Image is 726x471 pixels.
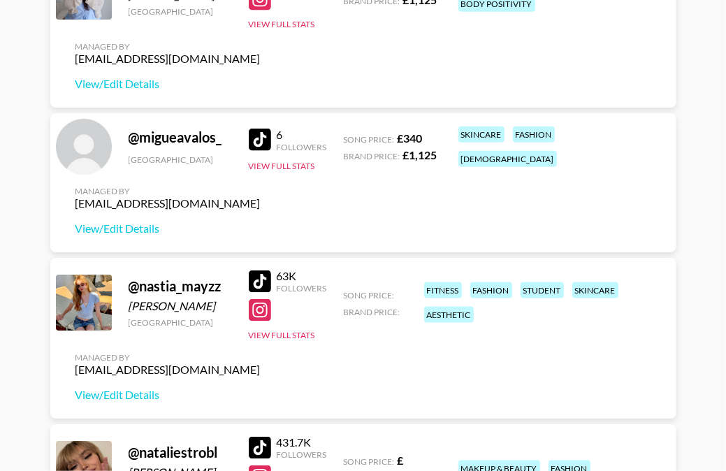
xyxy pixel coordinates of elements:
[249,330,315,340] button: View Full Stats
[277,128,327,142] div: 6
[249,19,315,29] button: View Full Stats
[277,283,327,294] div: Followers
[129,299,232,313] div: [PERSON_NAME]
[344,307,400,317] span: Brand Price:
[521,282,564,298] div: student
[277,269,327,283] div: 63K
[458,151,557,167] div: [DEMOGRAPHIC_DATA]
[75,196,261,210] div: [EMAIL_ADDRESS][DOMAIN_NAME]
[398,454,404,467] strong: £
[75,352,261,363] div: Managed By
[344,290,395,300] span: Song Price:
[470,282,512,298] div: fashion
[129,129,232,146] div: @ migueavalos_
[129,317,232,328] div: [GEOGRAPHIC_DATA]
[458,126,504,143] div: skincare
[249,161,315,171] button: View Full Stats
[129,154,232,165] div: [GEOGRAPHIC_DATA]
[344,151,400,161] span: Brand Price:
[513,126,555,143] div: fashion
[277,449,327,460] div: Followers
[75,77,261,91] a: View/Edit Details
[75,186,261,196] div: Managed By
[403,148,437,161] strong: £ 1,125
[344,134,395,145] span: Song Price:
[75,41,261,52] div: Managed By
[277,435,327,449] div: 431.7K
[75,222,261,235] a: View/Edit Details
[398,131,423,145] strong: £ 340
[277,142,327,152] div: Followers
[75,52,261,66] div: [EMAIL_ADDRESS][DOMAIN_NAME]
[75,363,261,377] div: [EMAIL_ADDRESS][DOMAIN_NAME]
[75,388,261,402] a: View/Edit Details
[424,307,474,323] div: aesthetic
[129,6,232,17] div: [GEOGRAPHIC_DATA]
[344,456,395,467] span: Song Price:
[129,277,232,295] div: @ nastia_mayzz
[424,282,462,298] div: fitness
[129,444,232,461] div: @ nataliestrobl
[572,282,618,298] div: skincare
